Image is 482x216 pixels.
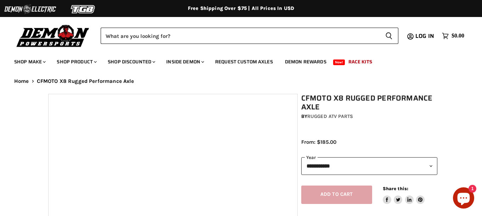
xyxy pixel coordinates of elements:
[452,33,464,39] span: $0.00
[380,28,398,44] button: Search
[333,59,345,65] span: New!
[280,55,332,69] a: Demon Rewards
[9,55,50,69] a: Shop Make
[383,186,408,191] span: Share this:
[14,23,92,48] img: Demon Powersports
[101,28,380,44] input: Search
[438,31,468,41] a: $0.00
[301,139,336,145] span: From: $185.00
[412,33,438,39] a: Log in
[4,2,57,16] img: Demon Electric Logo 2
[210,55,278,69] a: Request Custom Axles
[343,55,377,69] a: Race Kits
[301,94,437,112] h1: CFMOTO X8 Rugged Performance Axle
[37,78,134,84] span: CFMOTO X8 Rugged Performance Axle
[451,187,476,210] inbox-online-store-chat: Shopify online store chat
[161,55,208,69] a: Inside Demon
[383,186,425,204] aside: Share this:
[57,2,110,16] img: TGB Logo 2
[9,52,463,69] ul: Main menu
[51,55,101,69] a: Shop Product
[301,113,437,120] div: by
[102,55,159,69] a: Shop Discounted
[101,28,398,44] form: Product
[301,157,437,175] select: year
[307,113,353,119] a: Rugged ATV Parts
[415,32,434,40] span: Log in
[14,78,29,84] a: Home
